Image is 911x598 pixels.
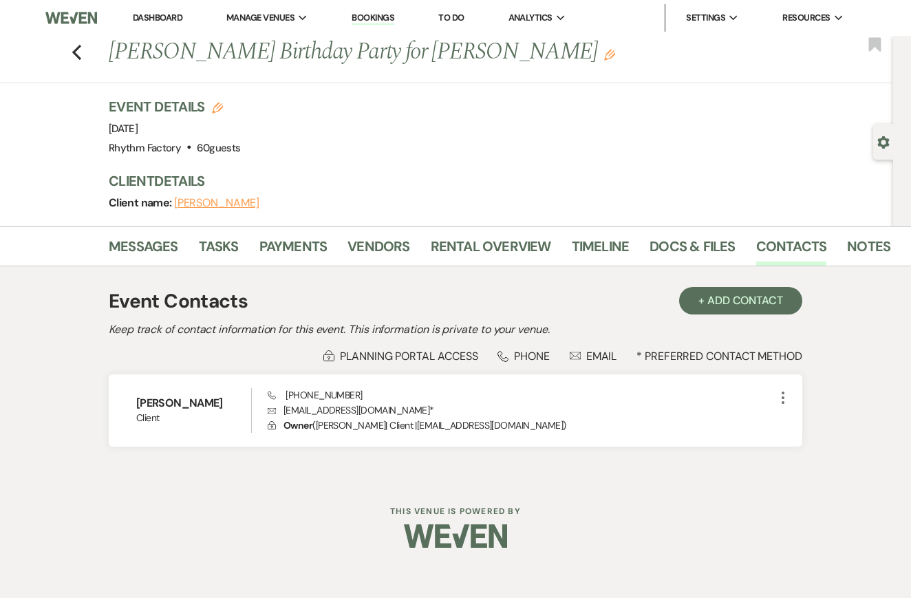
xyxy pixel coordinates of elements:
span: Rhythm Factory [109,141,181,155]
h3: Event Details [109,97,240,116]
div: * Preferred Contact Method [109,349,802,363]
span: Owner [283,419,312,431]
span: Settings [686,11,725,25]
p: [EMAIL_ADDRESS][DOMAIN_NAME] * [268,403,775,418]
span: [PHONE_NUMBER] [268,389,362,401]
p: ( [PERSON_NAME] | Client | [EMAIL_ADDRESS][DOMAIN_NAME] ) [268,418,775,433]
a: Contacts [756,235,827,266]
h6: [PERSON_NAME] [136,396,251,411]
img: Weven Logo [404,512,507,560]
a: To Do [438,12,464,23]
span: Resources [782,11,830,25]
a: Dashboard [133,12,182,23]
span: 60 guests [197,141,240,155]
span: Analytics [508,11,553,25]
button: + Add Contact [679,287,802,314]
a: Docs & Files [650,235,735,266]
h1: [PERSON_NAME] Birthday Party for [PERSON_NAME] [109,36,725,69]
span: Client [136,411,251,425]
span: Manage Venues [226,11,294,25]
a: Notes [847,235,890,266]
a: Bookings [352,12,394,25]
span: [DATE] [109,122,138,136]
a: Payments [259,235,328,266]
div: Phone [497,349,550,363]
h1: Event Contacts [109,287,248,316]
a: Rental Overview [431,235,551,266]
div: Planning Portal Access [323,349,478,363]
button: [PERSON_NAME] [174,197,259,209]
a: Tasks [199,235,239,266]
img: Weven Logo [45,3,97,32]
h2: Keep track of contact information for this event. This information is private to your venue. [109,321,802,338]
a: Vendors [347,235,409,266]
button: Open lead details [877,135,890,148]
a: Messages [109,235,178,266]
h3: Client Details [109,171,879,191]
a: Timeline [572,235,630,266]
span: Client name: [109,195,174,210]
button: Edit [604,48,615,61]
div: Email [570,349,617,363]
